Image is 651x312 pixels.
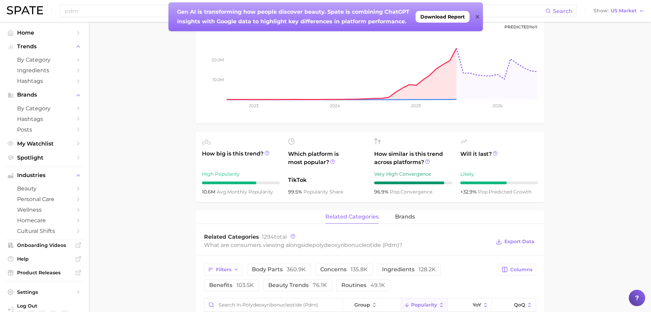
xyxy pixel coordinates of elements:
a: personal care [5,194,83,204]
span: 360.9k [287,266,306,273]
a: Settings [5,287,83,297]
a: wellness [5,204,83,215]
span: by Category [17,105,72,112]
span: total [262,234,287,240]
a: Product Releases [5,267,83,278]
span: Predicted [504,23,538,31]
a: Help [5,254,83,264]
span: 128.2k [419,266,436,273]
span: brands [395,214,415,220]
tspan: 2025 [411,103,421,108]
span: related categories [325,214,379,220]
input: Search in polydeoxyribonucleotide (pdrn) [204,298,343,311]
span: How similar is this trend across platforms? [374,150,452,166]
span: Industries [17,172,72,178]
div: 9 / 10 [374,182,452,184]
span: Posts [17,126,72,133]
span: How big is this trend? [202,150,280,166]
span: homecare [17,217,72,224]
span: predicted growth [478,189,531,195]
a: by Category [5,54,83,65]
button: Brands [5,90,83,100]
span: Spotlight [17,154,72,161]
a: homecare [5,215,83,226]
span: polydeoxyribonucleotide (pdrn) [312,242,399,248]
span: concerns [320,267,368,272]
span: Show [594,9,609,13]
div: High Popularity [202,170,280,178]
a: Posts [5,124,83,135]
span: YoY [473,302,481,308]
button: Trends [5,41,83,52]
abbr: popularity index [390,189,401,195]
span: 1294 [262,234,274,240]
span: 96.9% [374,189,390,195]
div: What are consumers viewing alongside ? [204,240,491,250]
span: Ingredients [17,67,72,74]
span: Which platform is most popular? [288,150,366,173]
a: Ingredients [5,65,83,76]
span: beauty trends [268,283,327,288]
span: popularity share [303,189,343,195]
span: Hashtags [17,78,72,84]
span: Home [17,29,72,36]
span: Help [17,256,72,262]
span: QoQ [514,302,525,308]
span: Related Categories [204,234,259,240]
span: 103.5k [236,282,254,288]
a: Spotlight [5,152,83,163]
span: monthly popularity [217,189,273,195]
abbr: average [217,189,227,195]
span: Product Releases [17,270,72,276]
input: Search here for a brand, industry, or ingredient [64,5,545,17]
span: 49.1k [370,282,385,288]
span: body parts [252,267,306,272]
tspan: 2023 [248,103,258,108]
span: beauty [17,185,72,192]
div: Very High Convergence [374,170,452,178]
button: Filters [204,264,243,275]
a: Hashtags [5,76,83,86]
span: Settings [17,289,72,295]
div: 7 / 10 [202,182,280,184]
span: 76.1k [313,282,327,288]
span: +32.9% [460,189,478,195]
span: Hashtags [17,116,72,122]
span: 135.8k [351,266,368,273]
button: YoY [448,298,492,312]
a: Home [5,27,83,38]
div: Likely [460,170,538,178]
span: TikTok [288,176,366,184]
button: Industries [5,170,83,180]
span: benefits [209,283,254,288]
span: cultural shifts [17,228,72,234]
img: SPATE [7,6,43,14]
span: Brands [17,92,72,98]
span: Export Data [504,239,534,245]
button: Columns [498,264,536,275]
span: Will it last? [460,150,538,166]
button: Popularity [401,298,448,312]
span: YoY [530,24,538,29]
span: My Watchlist [17,140,72,147]
button: group [343,298,401,312]
span: personal care [17,196,72,202]
a: Hashtags [5,114,83,124]
span: Log Out [17,303,78,309]
span: group [354,302,370,308]
span: 99.5% [288,189,303,195]
a: by Category [5,103,83,114]
span: Filters [216,267,231,273]
span: routines [341,283,385,288]
button: Export Data [494,237,536,247]
a: Onboarding Videos [5,240,83,250]
span: Popularity [411,302,437,308]
tspan: 2024 [329,103,340,108]
a: My Watchlist [5,138,83,149]
button: ShowUS Market [592,7,646,15]
button: QoQ [492,298,535,312]
div: 6 / 10 [460,182,538,184]
span: Search [553,8,572,14]
span: Onboarding Videos [17,242,72,248]
tspan: 2026 [492,103,502,108]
